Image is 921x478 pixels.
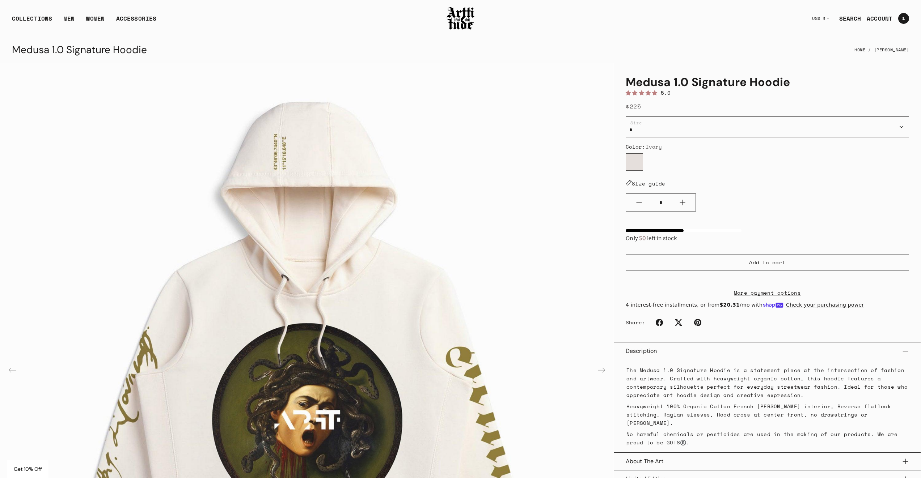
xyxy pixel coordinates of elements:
button: Minus [626,194,652,211]
span: 5.0 [661,89,671,97]
label: Ivory [626,153,643,171]
div: Next slide [593,362,610,379]
a: ACCOUNT [861,11,892,26]
button: About The Art [626,453,909,470]
a: Facebook [651,315,667,330]
a: WOMEN [86,14,105,29]
div: ACCESSORIES [116,14,156,29]
a: Pinterest [690,315,706,330]
a: Size guide [626,180,666,187]
span: Get 10% Off [14,466,42,472]
a: SEARCH [833,11,861,26]
p: Heavyweight 100% Organic Cotton French [PERSON_NAME] interior, Reverse flatlock stitching, Raglan... [626,402,908,427]
p: No harmful chemicals or pesticides are used in the making of our products. We are proud to be GOT... [626,430,908,447]
span: 5.00 stars [626,89,661,97]
a: More payment options [626,289,909,297]
button: Description [626,342,909,360]
span: Share: [626,319,646,326]
h1: Medusa 1.0 Signature Hoodie [626,75,909,89]
img: Arttitude [446,6,475,31]
div: Only left in stock [626,232,742,243]
span: $225 [626,102,641,111]
a: Open cart [892,10,909,27]
a: [PERSON_NAME] [874,42,909,58]
div: Medusa 1.0 Signature Hoodie [12,41,147,59]
a: Home [854,42,865,58]
span: Add to cart [749,259,785,266]
a: Twitter [671,315,686,330]
div: Get 10% Off [7,460,48,478]
button: Add to cart [626,255,909,270]
div: Color: [626,143,909,150]
p: The Medusa 1.0 Signature Hoodie is a statement piece at the intersection of fashion and artwear. ... [626,366,908,399]
span: 1 [902,16,905,21]
a: MEN [64,14,75,29]
span: Ivory [646,143,662,150]
div: COLLECTIONS [12,14,52,29]
span: 50 [638,235,647,242]
div: Previous slide [4,362,21,379]
span: USD $ [812,16,826,21]
button: Plus [669,194,696,211]
ul: Main navigation [6,14,162,29]
input: Quantity [652,196,669,209]
button: USD $ [808,10,833,26]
